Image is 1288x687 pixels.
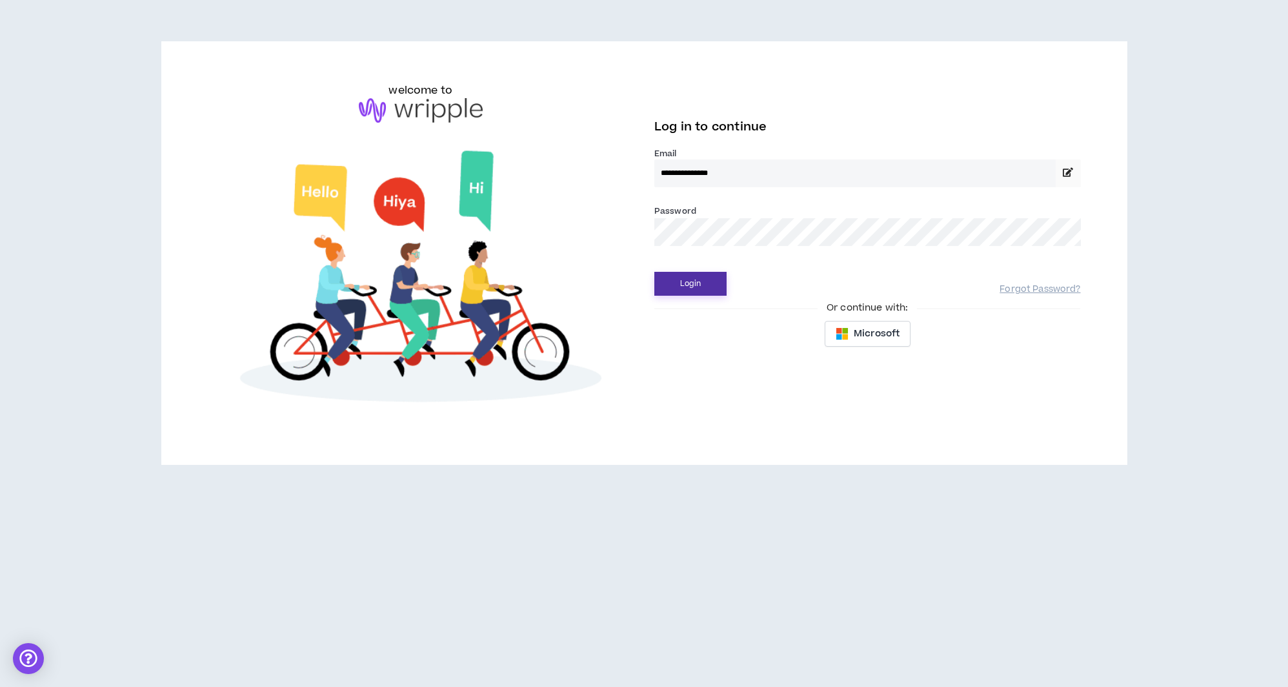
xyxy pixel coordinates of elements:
button: Microsoft [825,321,911,347]
a: Forgot Password? [1000,283,1080,296]
img: Welcome to Wripple [208,136,634,424]
img: logo-brand.png [359,98,483,123]
div: Open Intercom Messenger [13,643,44,674]
h6: welcome to [388,83,452,98]
span: Or continue with: [818,301,917,315]
button: Login [654,272,727,296]
label: Email [654,148,1081,159]
span: Log in to continue [654,119,767,135]
label: Password [654,205,696,217]
span: Microsoft [854,327,900,341]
